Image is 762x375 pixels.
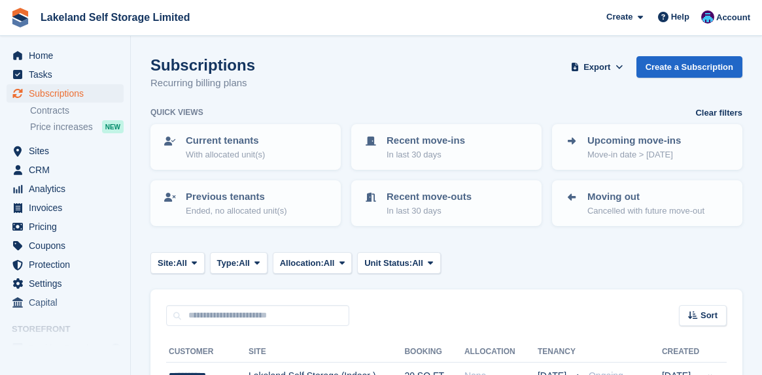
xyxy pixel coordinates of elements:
[568,56,626,78] button: Export
[29,255,107,274] span: Protection
[249,342,404,363] th: Site
[538,342,583,363] th: Tenancy
[150,56,255,74] h1: Subscriptions
[587,189,704,204] p: Moving out
[150,76,255,91] p: Recurring billing plans
[7,236,124,255] a: menu
[30,121,93,133] span: Price increases
[357,252,440,274] button: Unit Status: All
[108,340,124,356] a: Preview store
[186,204,287,218] p: Ended, no allocated unit(s)
[186,189,287,204] p: Previous tenants
[273,252,353,274] button: Allocation: All
[353,182,540,225] a: Recent move-outs In last 30 days
[364,257,412,270] span: Unit Status:
[152,125,339,169] a: Current tenants With allocated unit(s)
[716,11,750,24] span: Account
[280,257,324,270] span: Allocation:
[7,142,124,160] a: menu
[29,46,107,65] span: Home
[10,8,30,27] img: stora-icon-8386f47178a22dfd0bd8f6a31ec36ba5ce8667c1dd55bd0f319d3a0aa187defe.svg
[35,7,196,28] a: Lakeland Self Storage Limited
[662,342,699,363] th: Created
[7,180,124,198] a: menu
[606,10,632,24] span: Create
[7,46,124,65] a: menu
[404,342,464,363] th: Booking
[587,204,704,218] p: Cancelled with future move-out
[7,84,124,103] a: menu
[7,274,124,293] a: menu
[186,148,265,161] p: With allocated unit(s)
[29,65,107,84] span: Tasks
[701,10,714,24] img: David Dickson
[7,339,124,357] a: menu
[324,257,335,270] span: All
[464,342,538,363] th: Allocation
[217,257,239,270] span: Type:
[186,133,265,148] p: Current tenants
[636,56,742,78] a: Create a Subscription
[695,106,742,120] a: Clear filters
[587,133,681,148] p: Upcoming move-ins
[29,274,107,293] span: Settings
[29,339,107,357] span: Booking Portal
[176,257,187,270] span: All
[7,199,124,217] a: menu
[102,120,124,133] div: NEW
[29,218,107,236] span: Pricing
[150,252,205,274] button: Site: All
[7,218,124,236] a: menu
[387,133,465,148] p: Recent move-ins
[29,236,107,255] span: Coupons
[387,148,465,161] p: In last 30 days
[29,199,107,217] span: Invoices
[353,125,540,169] a: Recent move-ins In last 30 days
[7,255,124,274] a: menu
[387,189,472,204] p: Recent move-outs
[30,120,124,134] a: Price increases NEW
[671,10,689,24] span: Help
[412,257,423,270] span: All
[553,182,741,225] a: Moving out Cancelled with future move-out
[29,180,107,198] span: Analytics
[701,309,718,322] span: Sort
[29,142,107,160] span: Sites
[150,106,203,118] h6: Quick views
[158,257,176,270] span: Site:
[583,61,610,74] span: Export
[553,125,741,169] a: Upcoming move-ins Move-in date > [DATE]
[152,182,339,225] a: Previous tenants Ended, no allocated unit(s)
[30,105,124,117] a: Contracts
[29,84,107,103] span: Subscriptions
[7,161,124,179] a: menu
[12,323,130,336] span: Storefront
[587,148,681,161] p: Move-in date > [DATE]
[210,252,268,274] button: Type: All
[166,342,249,363] th: Customer
[29,161,107,179] span: CRM
[29,293,107,312] span: Capital
[387,204,472,218] p: In last 30 days
[7,65,124,84] a: menu
[239,257,250,270] span: All
[7,293,124,312] a: menu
